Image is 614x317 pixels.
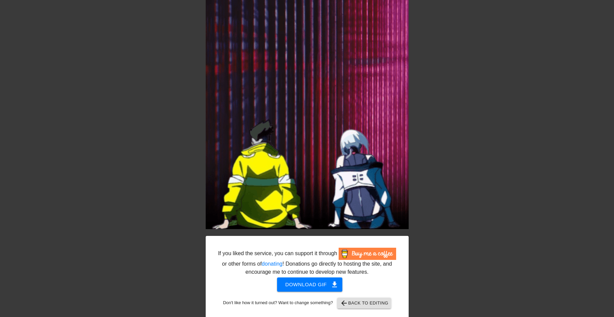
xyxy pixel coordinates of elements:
span: Back to Editing [340,299,388,307]
div: Don't like how it turned out? Want to change something? [216,298,398,309]
span: Download gif [285,280,334,289]
a: Download gif [272,281,342,287]
span: arrow_back [340,299,348,307]
button: Download gif [277,277,342,292]
span: get_app [331,281,339,289]
div: If you liked the service, you can support it through or other forms of ! Donations go directly to... [218,248,397,276]
img: Buy Me A Coffee [339,248,396,260]
button: Back to Editing [337,298,391,309]
a: donating [262,261,282,267]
